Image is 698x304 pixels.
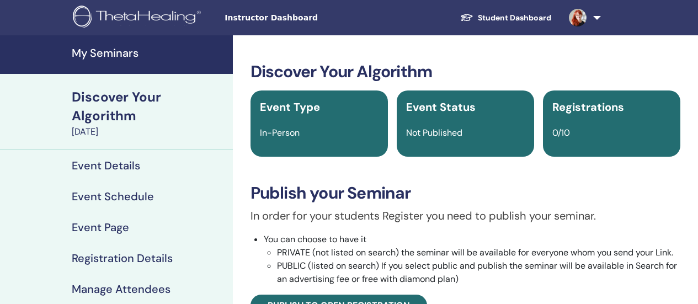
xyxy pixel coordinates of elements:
[225,12,390,24] span: Instructor Dashboard
[65,88,233,138] a: Discover Your Algorithm[DATE]
[72,125,226,138] div: [DATE]
[460,13,473,22] img: graduation-cap-white.svg
[72,190,154,203] h4: Event Schedule
[73,6,205,30] img: logo.png
[451,8,560,28] a: Student Dashboard
[72,252,173,265] h4: Registration Details
[406,100,476,114] span: Event Status
[251,62,680,82] h3: Discover Your Algorithm
[251,207,680,224] p: In order for your students Register you need to publish your seminar.
[264,233,680,286] li: You can choose to have it
[251,183,680,203] h3: Publish your Seminar
[72,282,170,296] h4: Manage Attendees
[277,246,680,259] li: PRIVATE (not listed on search) the seminar will be available for everyone whom you send your Link.
[72,159,140,172] h4: Event Details
[72,46,226,60] h4: My Seminars
[406,127,462,138] span: Not Published
[552,100,624,114] span: Registrations
[72,221,129,234] h4: Event Page
[260,127,300,138] span: In-Person
[569,9,587,26] img: default.jpg
[277,259,680,286] li: PUBLIC (listed on search) If you select public and publish the seminar will be available in Searc...
[72,88,226,125] div: Discover Your Algorithm
[260,100,320,114] span: Event Type
[552,127,570,138] span: 0/10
